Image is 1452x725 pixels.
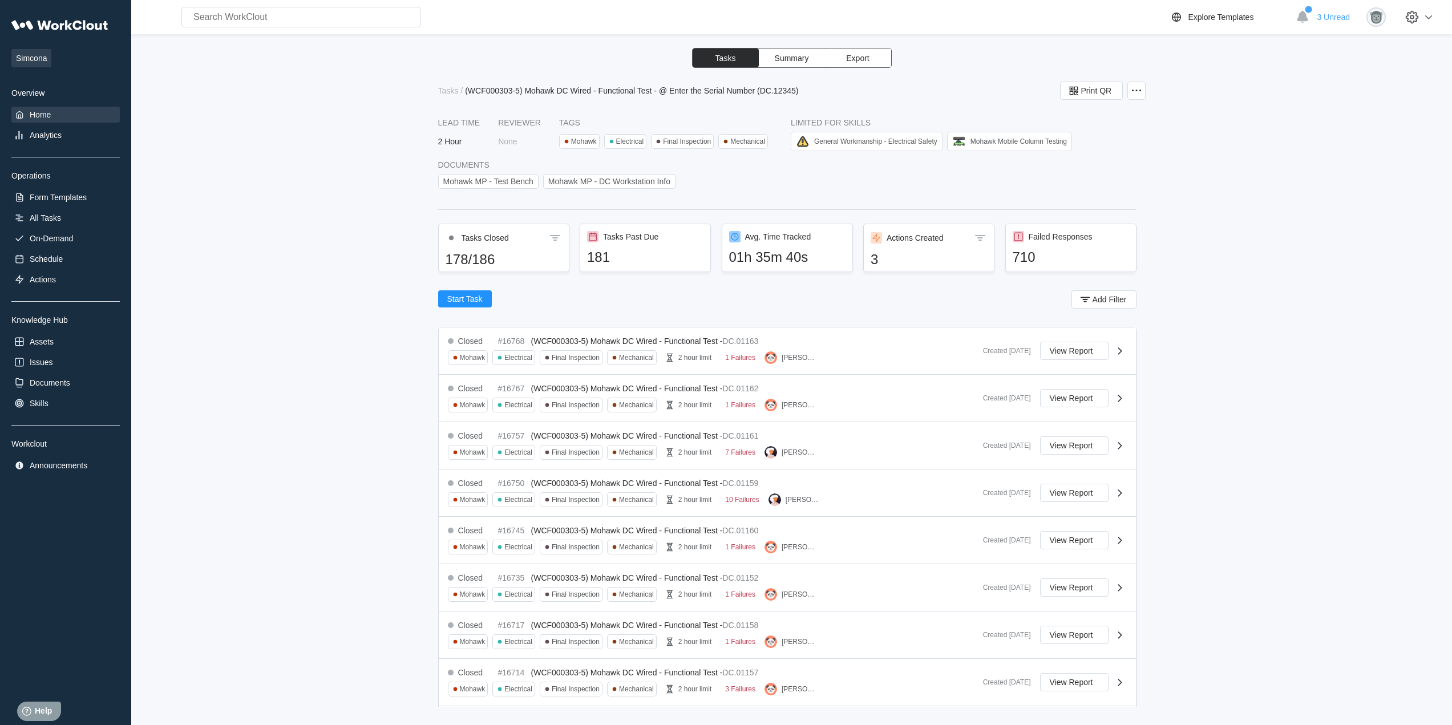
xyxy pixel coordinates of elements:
div: Form Templates [30,193,87,202]
img: gorilla.png [1366,7,1386,27]
a: Documents [11,375,120,391]
button: View Report [1040,389,1109,407]
div: 2 hour limit [678,448,712,456]
div: 2 hour limit [678,401,712,409]
button: View Report [1040,673,1109,691]
a: Closed#16745(WCF000303-5) Mohawk DC Wired - Functional Test -DC.01160MohawkElectricalFinal Inspec... [439,517,1136,564]
span: View Report [1050,536,1093,544]
span: View Report [1050,347,1093,355]
a: Closed#16768(WCF000303-5) Mohawk DC Wired - Functional Test -DC.01163MohawkElectricalFinal Inspec... [439,327,1136,375]
a: Mohawk MP - DC Workstation Info [548,177,670,186]
div: 3 [871,252,987,268]
div: LIMITED FOR SKILLS [791,118,1077,127]
button: Print QR [1060,82,1123,100]
div: Actions Created [887,233,944,242]
div: Workclout [11,439,120,448]
div: LEAD TIME [438,118,480,127]
span: (WCF000303-5) Mohawk DC Wired - Functional Test - [531,526,723,535]
span: View Report [1050,489,1093,497]
mark: DC.01152 [722,573,758,582]
img: warning.png [796,135,810,148]
div: Electrical [616,137,644,145]
span: View Report [1050,678,1093,686]
mark: DC.01159 [722,479,758,488]
div: #16767 [498,384,527,393]
div: 2 hour limit [678,543,712,551]
a: Tasks [438,86,461,95]
button: Add Filter [1071,290,1136,309]
button: View Report [1040,578,1109,597]
mark: DC.01162 [722,384,758,393]
div: Failed Responses [1029,232,1093,241]
div: Created [DATE] [974,489,1031,497]
div: (WCF000303-5) Mohawk DC Wired - Functional Test - @ Enter the Serial Number (DC.12345) [465,86,798,95]
span: (WCF000303-5) Mohawk DC Wired - Functional Test - [531,384,723,393]
div: Mechanical [619,590,654,598]
a: On-Demand [11,230,120,246]
div: Final Inspection [552,448,600,456]
div: Mohawk [460,496,486,504]
a: Actions [11,272,120,287]
div: Mohawk Mobile Column Testing [970,137,1067,145]
span: (WCF000303-5) Mohawk DC Wired - Functional Test - [531,668,723,677]
button: View Report [1040,626,1109,644]
button: Start Task [438,290,492,307]
div: Tasks Closed [462,233,509,242]
span: Add Filter [1093,295,1127,303]
div: Created [DATE] [974,631,1031,639]
div: Explore Templates [1188,13,1253,22]
a: Assets [11,334,120,350]
mark: DC.01160 [722,526,758,535]
span: Print QR [1081,87,1112,95]
div: Electrical [504,496,532,504]
div: Final Inspection [552,590,600,598]
div: Created [DATE] [974,394,1031,402]
div: Electrical [504,638,532,646]
div: Electrical [504,401,532,409]
div: Documents [438,160,680,169]
div: [PERSON_NAME] [786,496,821,504]
div: Created [DATE] [974,347,1031,355]
div: 7 Failures [725,448,755,456]
div: Electrical [504,685,532,693]
div: Mohawk [460,354,486,362]
div: Mechanical [619,685,654,693]
div: Closed [458,668,483,677]
div: Mohawk [460,685,486,693]
button: View Report [1040,436,1109,455]
div: Documents [30,378,70,387]
div: Mohawk [460,448,486,456]
div: Tasks [438,86,459,95]
a: Closed#16750(WCF000303-5) Mohawk DC Wired - Functional Test -DC.01159MohawkElectricalFinal Inspec... [439,469,1136,517]
button: View Report [1040,531,1109,549]
div: 10 Failures [725,496,759,504]
a: Closed#16767(WCF000303-5) Mohawk DC Wired - Functional Test -DC.01162MohawkElectricalFinal Inspec... [439,375,1136,422]
div: None [498,137,517,146]
div: Created [DATE] [974,536,1031,544]
span: View Report [1050,442,1093,449]
button: Tasks [693,48,759,67]
img: user-4.png [769,493,781,506]
div: Mohawk [460,543,486,551]
div: Mohawk [460,638,486,646]
a: Skills [11,395,120,411]
div: Electrical [504,590,532,598]
img: panda.png [765,635,777,648]
div: 2 Hour [438,137,462,146]
div: Mohawk [460,590,486,598]
a: Home [11,107,120,123]
img: car.png [952,135,966,148]
mark: DC.01158 [722,621,758,630]
div: Operations [11,171,120,180]
div: Mechanical [619,543,654,551]
div: Electrical [504,543,532,551]
div: Reviewer [498,118,541,127]
div: [PERSON_NAME] [782,401,817,409]
a: Schedule [11,251,120,267]
img: panda.png [765,351,777,364]
div: Final Inspection [552,685,600,693]
img: panda.png [765,588,777,601]
mark: DC.01163 [722,337,758,346]
div: 2 hour limit [678,685,712,693]
a: Mohawk MP - Test Bench [443,177,533,186]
